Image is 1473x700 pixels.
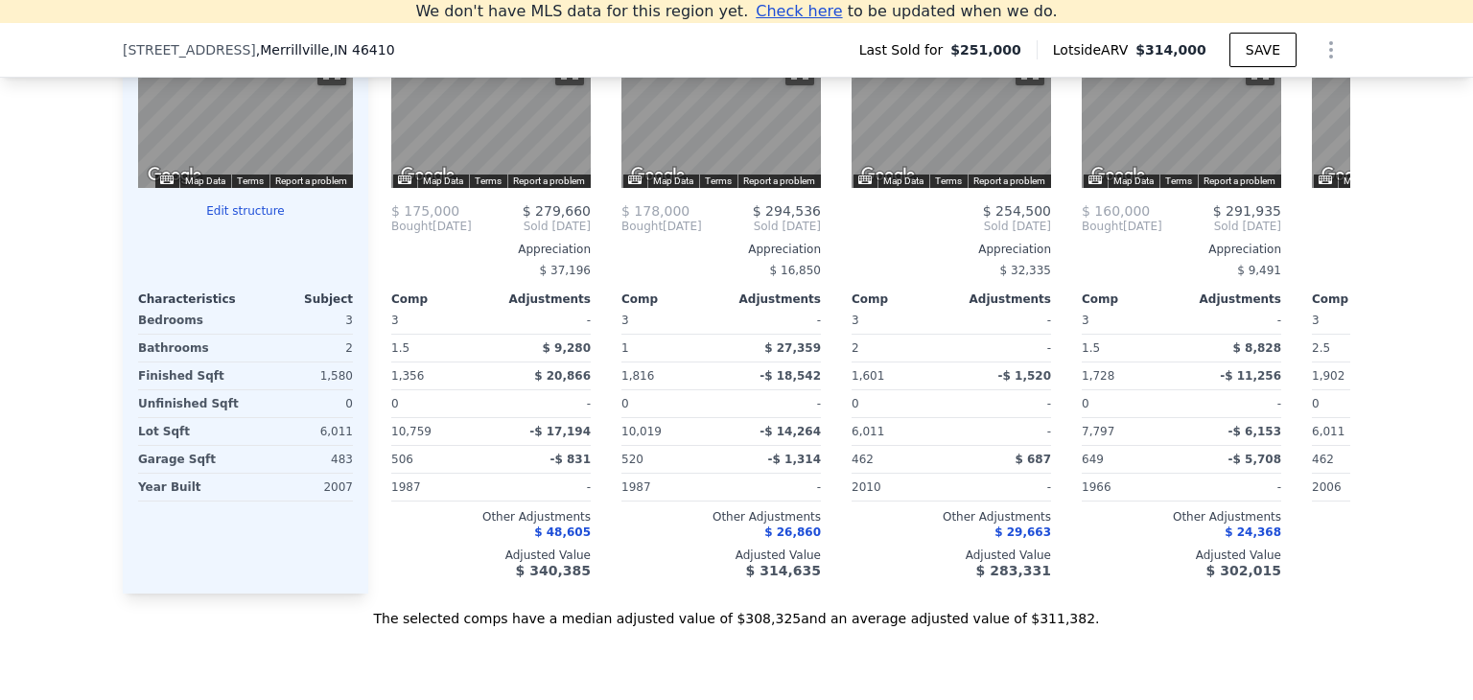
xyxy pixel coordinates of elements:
div: Adjusted Value [852,548,1051,563]
div: - [955,335,1051,362]
a: Terms [237,175,264,186]
span: 1,601 [852,369,884,383]
button: Map Data [653,175,693,188]
div: The selected comps have a median adjusted value of $308,325 and an average adjusted value of $311... [123,594,1350,628]
span: $ 16,850 [770,264,821,277]
span: Bought [621,219,663,234]
div: Lot Sqft [138,418,242,445]
img: Google [143,163,206,188]
div: Street View [621,50,821,188]
div: - [955,390,1051,417]
span: 6,011 [852,425,884,438]
span: $ 32,335 [1000,264,1051,277]
div: 0 [249,390,353,417]
div: 1987 [391,474,487,501]
div: Map [852,50,1051,188]
img: Google [1087,163,1150,188]
img: Google [856,163,920,188]
div: Street View [852,50,1051,188]
div: [DATE] [1082,219,1162,234]
span: $ 29,663 [994,525,1051,539]
span: , Merrillville [256,40,395,59]
span: 1,728 [1082,369,1114,383]
span: $ 340,385 [516,563,591,578]
div: Adjustments [1181,292,1281,307]
span: 3 [1312,314,1320,327]
a: Open this area in Google Maps (opens a new window) [1317,163,1380,188]
div: Year Built [138,474,242,501]
span: 0 [1312,397,1320,410]
div: Adjusted Value [391,548,591,563]
button: Map Data [1113,175,1154,188]
a: Open this area in Google Maps (opens a new window) [626,163,690,188]
span: 1,816 [621,369,654,383]
div: Other Adjustments [391,509,591,525]
div: Other Adjustments [621,509,821,525]
div: Other Adjustments [852,509,1051,525]
div: Street View [138,50,353,188]
span: $ 24,368 [1225,525,1281,539]
span: $ 178,000 [621,203,690,219]
div: [DATE] [391,219,472,234]
div: Street View [1082,50,1281,188]
div: - [725,474,821,501]
div: Bedrooms [138,307,242,334]
span: 10,759 [391,425,432,438]
span: Sold [DATE] [472,219,591,234]
span: $ 26,860 [764,525,821,539]
span: Sold [DATE] [1162,219,1281,234]
div: 1966 [1082,474,1178,501]
span: 0 [391,397,399,410]
span: 462 [1312,453,1334,466]
a: Open this area in Google Maps (opens a new window) [1087,163,1150,188]
span: -$ 17,194 [529,425,591,438]
span: 520 [621,453,643,466]
button: Map Data [185,175,225,188]
span: $ 9,280 [543,341,591,355]
span: 6,011 [1312,425,1344,438]
span: 0 [621,397,629,410]
div: 2010 [852,474,947,501]
div: Appreciation [852,242,1051,257]
div: 3 [249,307,353,334]
a: Report a problem [743,175,815,186]
span: 1,902 [1312,369,1344,383]
span: $ 687 [1015,453,1051,466]
div: 1.5 [1082,335,1178,362]
span: 3 [391,314,399,327]
div: - [1185,474,1281,501]
div: 6,011 [249,418,353,445]
span: 0 [852,397,859,410]
a: Open this area in Google Maps (opens a new window) [856,163,920,188]
div: Unfinished Sqft [138,390,242,417]
span: $ 291,935 [1213,203,1281,219]
a: Report a problem [513,175,585,186]
span: 1,356 [391,369,424,383]
a: Terms [935,175,962,186]
span: Bought [1082,219,1123,234]
div: - [1185,390,1281,417]
img: Google [1317,163,1380,188]
span: , IN 46410 [329,42,394,58]
span: 0 [1082,397,1089,410]
span: $ 302,015 [1206,563,1281,578]
span: $ 254,500 [983,203,1051,219]
div: Map [391,50,591,188]
span: $251,000 [950,40,1021,59]
div: - [955,307,1051,334]
a: Open this area in Google Maps (opens a new window) [143,163,206,188]
div: - [1185,307,1281,334]
div: Comp [1082,292,1181,307]
img: Google [626,163,690,188]
button: Map Data [423,175,463,188]
span: Sold [DATE] [852,219,1051,234]
div: Comp [391,292,491,307]
span: 10,019 [621,425,662,438]
div: Appreciation [621,242,821,257]
span: $ 279,660 [523,203,591,219]
div: Map [1082,50,1281,188]
div: 1.5 [391,335,487,362]
div: - [495,390,591,417]
div: - [495,474,591,501]
span: $ 48,605 [534,525,591,539]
